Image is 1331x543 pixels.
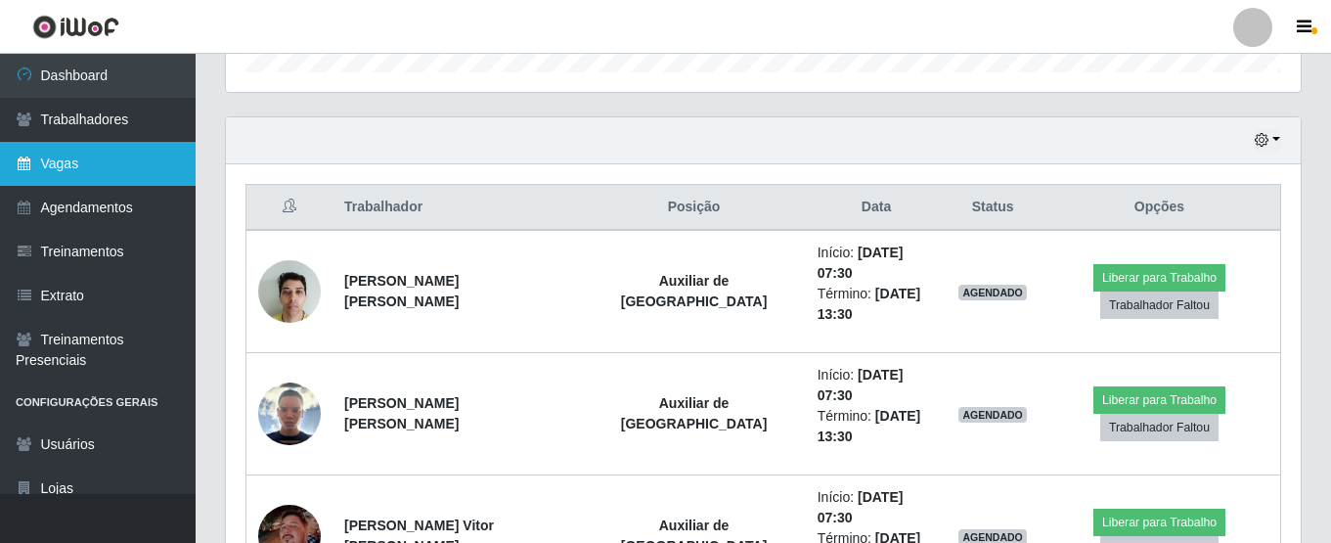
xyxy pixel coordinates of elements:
span: AGENDADO [958,407,1027,423]
li: Início: [818,487,936,528]
li: Início: [818,243,936,284]
time: [DATE] 07:30 [818,245,904,281]
strong: [PERSON_NAME] [PERSON_NAME] [344,395,459,431]
button: Liberar para Trabalho [1093,386,1225,414]
img: 1753462456105.jpeg [258,383,321,445]
button: Trabalhador Faltou [1100,414,1219,441]
strong: Auxiliar de [GEOGRAPHIC_DATA] [621,273,768,309]
li: Início: [818,365,936,406]
img: CoreUI Logo [32,15,119,39]
th: Posição [582,185,805,231]
strong: [PERSON_NAME] [PERSON_NAME] [344,273,459,309]
time: [DATE] 07:30 [818,489,904,525]
span: AGENDADO [958,285,1027,300]
button: Liberar para Trabalho [1093,509,1225,536]
strong: Auxiliar de [GEOGRAPHIC_DATA] [621,395,768,431]
button: Liberar para Trabalho [1093,264,1225,292]
li: Término: [818,284,936,325]
th: Data [806,185,948,231]
th: Trabalhador [333,185,582,231]
li: Término: [818,406,936,447]
img: 1708009688569.jpeg [258,249,321,333]
th: Opções [1039,185,1281,231]
button: Trabalhador Faltou [1100,292,1219,319]
time: [DATE] 07:30 [818,367,904,403]
th: Status [947,185,1039,231]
